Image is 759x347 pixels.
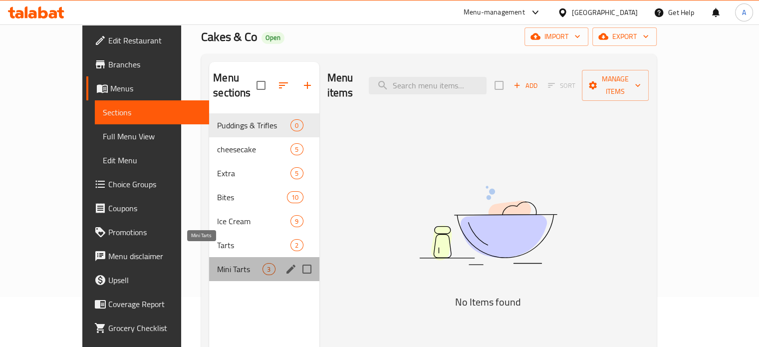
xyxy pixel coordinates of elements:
[86,196,209,220] a: Coupons
[103,106,201,118] span: Sections
[369,77,487,94] input: search
[95,124,209,148] a: Full Menu View
[262,263,275,275] div: items
[291,241,302,250] span: 2
[209,113,319,137] div: Puddings & Trifles0
[512,80,539,91] span: Add
[524,27,588,46] button: import
[209,209,319,233] div: Ice Cream9
[291,217,302,226] span: 9
[103,130,201,142] span: Full Menu View
[464,6,525,18] div: Menu-management
[363,159,613,292] img: dish.svg
[217,167,290,179] span: Extra
[541,78,582,93] span: Select section first
[95,100,209,124] a: Sections
[108,34,201,46] span: Edit Restaurant
[209,137,319,161] div: cheesecake5
[287,193,302,202] span: 10
[290,167,303,179] div: items
[290,215,303,227] div: items
[86,244,209,268] a: Menu disclaimer
[572,7,638,18] div: [GEOGRAPHIC_DATA]
[86,52,209,76] a: Branches
[290,239,303,251] div: items
[217,143,290,155] span: cheesecake
[509,78,541,93] button: Add
[217,239,290,251] span: Tarts
[108,250,201,262] span: Menu disclaimer
[251,75,271,96] span: Select all sections
[95,148,209,172] a: Edit Menu
[600,30,649,43] span: export
[86,316,209,340] a: Grocery Checklist
[86,220,209,244] a: Promotions
[86,172,209,196] a: Choice Groups
[291,121,302,130] span: 0
[742,7,746,18] span: A
[582,70,649,101] button: Manage items
[108,298,201,310] span: Coverage Report
[108,226,201,238] span: Promotions
[271,73,295,97] span: Sort sections
[209,109,319,285] nav: Menu sections
[509,78,541,93] span: Add item
[213,70,256,100] h2: Menu sections
[86,268,209,292] a: Upsell
[108,58,201,70] span: Branches
[290,119,303,131] div: items
[363,294,613,310] h5: No Items found
[261,32,284,44] div: Open
[110,82,201,94] span: Menus
[291,169,302,178] span: 5
[261,33,284,42] span: Open
[291,145,302,154] span: 5
[108,178,201,190] span: Choice Groups
[592,27,657,46] button: export
[295,73,319,97] button: Add section
[86,292,209,316] a: Coverage Report
[327,70,357,100] h2: Menu items
[532,30,580,43] span: import
[283,262,298,277] button: edit
[103,154,201,166] span: Edit Menu
[86,76,209,100] a: Menus
[590,73,641,98] span: Manage items
[217,191,287,203] span: Bites
[86,28,209,52] a: Edit Restaurant
[287,191,303,203] div: items
[209,161,319,185] div: Extra5
[108,202,201,214] span: Coupons
[263,265,274,274] span: 3
[217,215,290,227] span: Ice Cream
[108,322,201,334] span: Grocery Checklist
[108,274,201,286] span: Upsell
[201,25,257,48] span: Cakes & Co
[209,257,319,281] div: Mini Tarts3edit
[209,233,319,257] div: Tarts2
[217,119,290,131] span: Puddings & Trifles
[217,263,262,275] span: Mini Tarts
[290,143,303,155] div: items
[209,185,319,209] div: Bites10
